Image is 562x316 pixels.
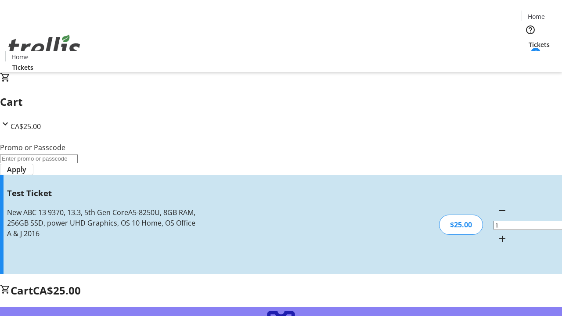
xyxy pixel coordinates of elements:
[7,187,199,199] h3: Test Ticket
[7,207,199,239] div: New ABC 13 9370, 13.3, 5th Gen CoreA5-8250U, 8GB RAM, 256GB SSD, power UHD Graphics, OS 10 Home, ...
[522,21,539,39] button: Help
[5,63,40,72] a: Tickets
[494,230,511,248] button: Increment by one
[529,40,550,49] span: Tickets
[439,215,483,235] div: $25.00
[6,52,34,61] a: Home
[5,25,83,69] img: Orient E2E Organization pzrU8cvMMr's Logo
[12,63,33,72] span: Tickets
[33,283,81,298] span: CA$25.00
[7,164,26,175] span: Apply
[522,12,550,21] a: Home
[494,202,511,219] button: Decrement by one
[11,122,41,131] span: CA$25.00
[522,49,539,67] button: Cart
[528,12,545,21] span: Home
[11,52,29,61] span: Home
[522,40,557,49] a: Tickets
